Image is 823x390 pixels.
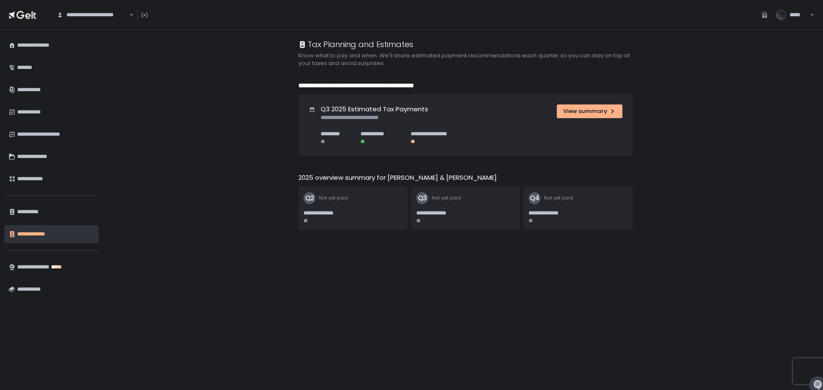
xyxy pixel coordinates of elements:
[544,195,573,201] span: Not yet paid
[51,6,134,24] div: Search for option
[298,173,497,183] h2: 2025 overview summary for [PERSON_NAME] & [PERSON_NAME]
[319,195,348,201] span: Not yet paid
[321,104,428,114] h1: Q3 2025 Estimated Tax Payments
[298,39,413,50] div: Tax Planning and Estimates
[298,52,641,67] h2: Know what to pay and when. We'll share estimated payment recommendations each quarter so you can ...
[128,11,129,19] input: Search for option
[305,194,314,202] text: Q2
[432,195,461,201] span: Not yet paid
[418,194,427,202] text: Q3
[563,107,616,115] div: View summary
[530,194,540,202] text: Q4
[557,104,622,118] button: View summary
